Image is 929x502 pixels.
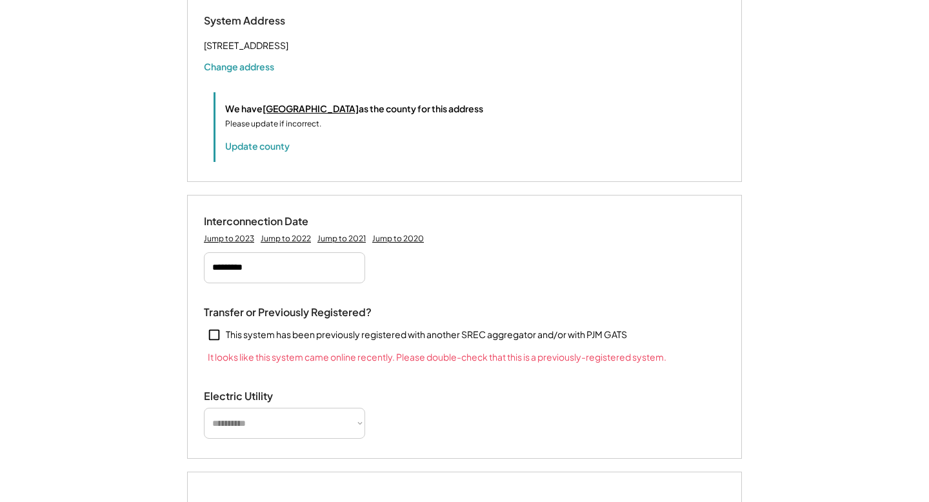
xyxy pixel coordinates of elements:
div: Jump to 2020 [372,234,424,244]
div: Jump to 2023 [204,234,254,244]
div: Please update if incorrect. [225,118,321,130]
div: Jump to 2021 [317,234,366,244]
div: It looks like this system came online recently. Please double-check that this is a previously-reg... [204,350,666,364]
div: Transfer or Previously Registered? [204,306,372,319]
div: [STREET_ADDRESS] [204,37,288,54]
div: We have as the county for this address [225,102,483,115]
div: Jump to 2022 [261,234,311,244]
div: System Address [204,14,333,28]
div: Interconnection Date [204,215,333,228]
div: This system has been previously registered with another SREC aggregator and/or with PJM GATS [226,328,627,341]
div: Electric Utility [204,390,333,403]
button: Update county [225,139,290,152]
button: Change address [204,60,274,73]
u: [GEOGRAPHIC_DATA] [263,103,359,114]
